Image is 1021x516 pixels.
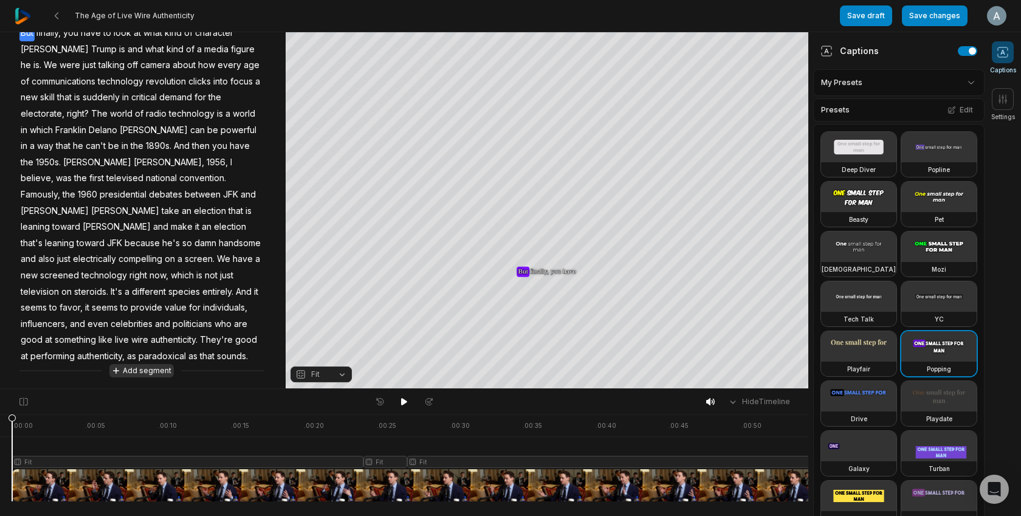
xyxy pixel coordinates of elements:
[848,464,870,473] h3: Galaxy
[216,251,232,267] span: We
[29,138,36,154] span: a
[148,187,184,203] span: debates
[19,284,60,300] span: television
[19,267,39,284] span: new
[944,102,977,118] button: Edit
[207,89,222,106] span: the
[56,89,73,106] span: that
[163,300,188,316] span: value
[19,170,55,187] span: believe,
[114,332,130,348] span: live
[216,348,249,365] span: sounds.
[171,57,197,74] span: about
[144,41,165,58] span: what
[53,332,97,348] span: something
[55,138,72,154] span: that
[88,122,119,139] span: Delano
[178,170,227,187] span: convention.
[813,69,985,96] div: My Presets
[145,106,168,122] span: radio
[991,112,1015,122] span: Settings
[106,235,123,252] span: JFK
[219,267,235,284] span: just
[232,251,254,267] span: have
[76,348,126,365] span: authenticity,
[97,332,114,348] span: like
[230,41,256,58] span: figure
[19,57,32,74] span: he
[97,74,145,90] span: technology
[44,332,53,348] span: at
[88,170,105,187] span: first
[216,57,242,74] span: every
[19,235,44,252] span: that's
[32,57,43,74] span: is.
[180,203,193,219] span: an
[19,122,29,139] span: in
[129,300,163,316] span: provide
[19,41,90,58] span: [PERSON_NAME]
[187,74,212,90] span: clicks
[239,187,257,203] span: and
[58,300,84,316] span: favor,
[163,251,176,267] span: on
[219,122,258,139] span: powerful
[142,25,163,41] span: what
[170,267,195,284] span: which
[851,414,867,424] h3: Drive
[61,187,77,203] span: the
[121,89,130,106] span: in
[163,25,183,41] span: kind
[90,203,160,219] span: [PERSON_NAME]
[991,88,1015,122] button: Settings
[109,316,154,332] span: celebrities
[48,300,58,316] span: to
[62,25,80,41] span: you
[242,57,261,74] span: age
[128,267,148,284] span: right
[137,348,187,365] span: paradoxical
[990,41,1016,75] button: Captions
[840,5,892,26] button: Save draft
[126,348,137,365] span: as
[158,89,193,106] span: demand
[213,219,247,235] span: election
[19,251,37,267] span: and
[822,264,896,274] h3: [DEMOGRAPHIC_DATA]
[134,106,145,122] span: of
[19,348,29,365] span: at
[929,464,950,473] h3: Turban
[167,284,201,300] span: species
[849,215,868,224] h3: Beasty
[19,332,44,348] span: good
[19,219,51,235] span: leaning
[254,251,261,267] span: a
[77,187,98,203] span: 1960
[152,219,170,235] span: and
[75,235,106,252] span: toward
[820,44,879,57] div: Captions
[193,235,218,252] span: damn
[926,414,952,424] h3: Playdate
[227,203,244,219] span: that
[19,154,35,171] span: the
[990,66,1016,75] span: Captions
[234,332,258,348] span: good
[902,5,968,26] button: Save changes
[724,393,794,411] button: HideTimeline
[170,219,194,235] span: make
[19,203,90,219] span: [PERSON_NAME]
[75,11,194,21] span: The Age of Live Wire Authenticity
[72,251,117,267] span: electrically
[98,187,148,203] span: presidential
[132,25,142,41] span: at
[58,57,81,74] span: were
[935,215,944,224] h3: Pet
[173,138,191,154] span: And
[112,25,132,41] span: look
[119,300,129,316] span: to
[66,106,90,122] span: right?
[30,74,97,90] span: communications
[189,122,206,139] span: can
[187,348,199,365] span: as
